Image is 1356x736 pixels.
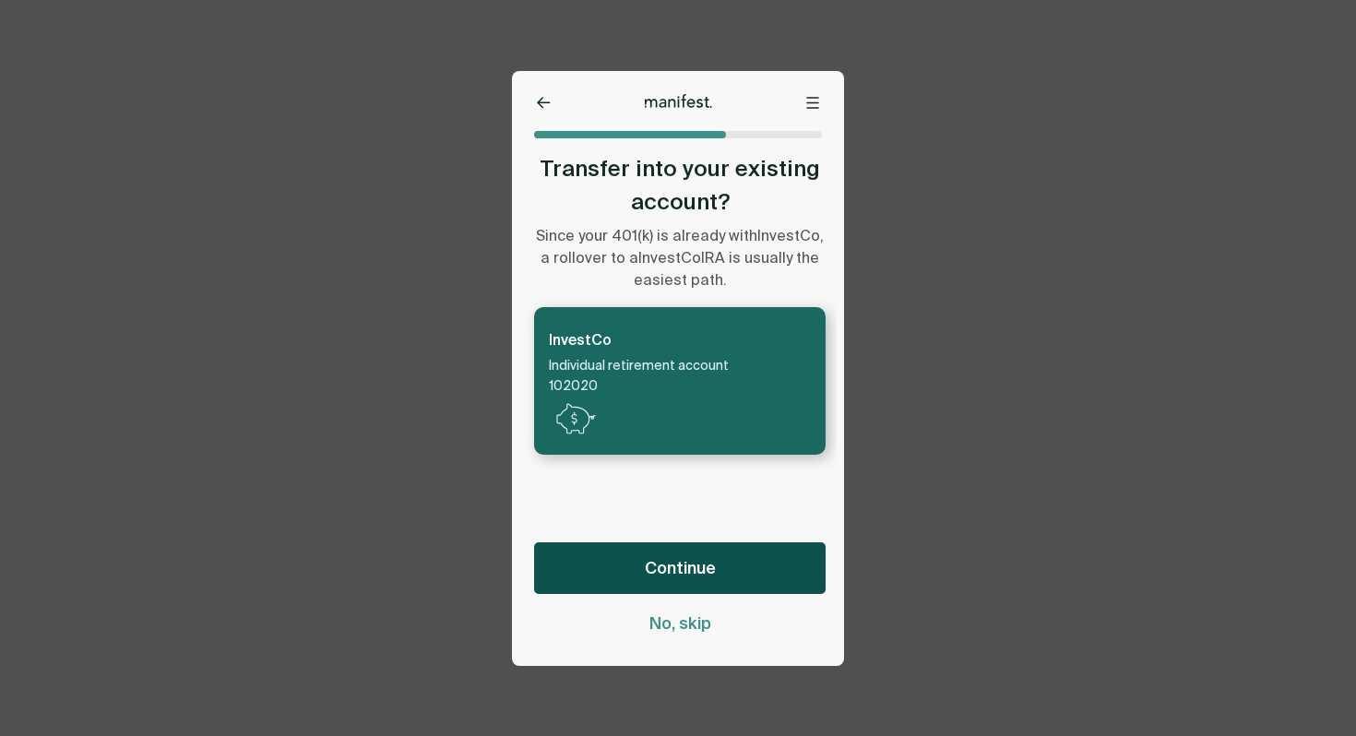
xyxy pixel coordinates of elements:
[534,152,826,219] h2: Transfer into your existing account?
[549,356,729,397] div: Individual retirement account 102020
[534,612,826,635] button: No, skip
[645,557,716,579] span: Continue
[534,226,826,292] p: Since your 401(k) is already with InvestCo , a rollover to a InvestCo IRA is usually the easiest ...
[649,612,711,635] span: No, skip
[549,329,729,351] div: InvestCo
[534,542,826,594] button: Continue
